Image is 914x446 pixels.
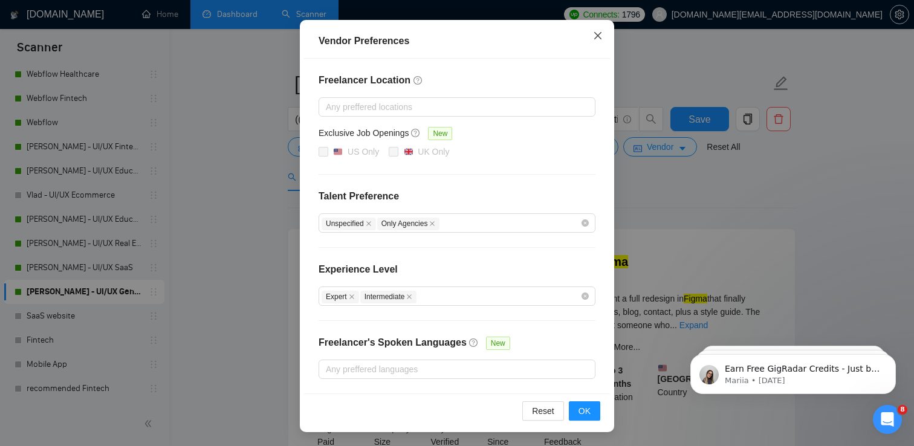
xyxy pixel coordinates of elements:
span: Reset [532,404,554,418]
span: close-circle [582,219,589,227]
button: Reset [522,401,564,421]
img: 🇺🇸 [334,147,342,156]
h4: Talent Preference [319,189,595,204]
span: OK [579,404,591,418]
span: close [593,31,603,40]
div: US Only [348,145,379,158]
button: OK [569,401,600,421]
span: New [486,337,510,350]
span: Intermediate [360,291,417,303]
h5: Exclusive Job Openings [319,126,409,140]
iframe: Intercom notifications message [672,329,914,413]
span: question-circle [469,338,479,347]
h4: Experience Level [319,262,398,277]
h4: Freelancer Location [319,73,595,88]
span: Expert [322,291,359,303]
span: question-circle [413,76,423,85]
span: close [349,294,355,300]
img: 🇬🇧 [404,147,413,156]
span: close [406,294,412,300]
h4: Freelancer's Spoken Languages [319,335,467,350]
span: close-circle [582,292,589,300]
span: question-circle [411,128,421,138]
iframe: Intercom live chat [873,405,902,434]
span: New [428,127,452,140]
span: 8 [898,405,907,415]
span: Unspecified [322,218,376,230]
button: Close [582,20,614,53]
span: Only Agencies [377,218,440,230]
div: Vendor Preferences [319,34,595,48]
div: UK Only [418,145,449,158]
span: close [366,221,372,227]
span: close [429,221,435,227]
